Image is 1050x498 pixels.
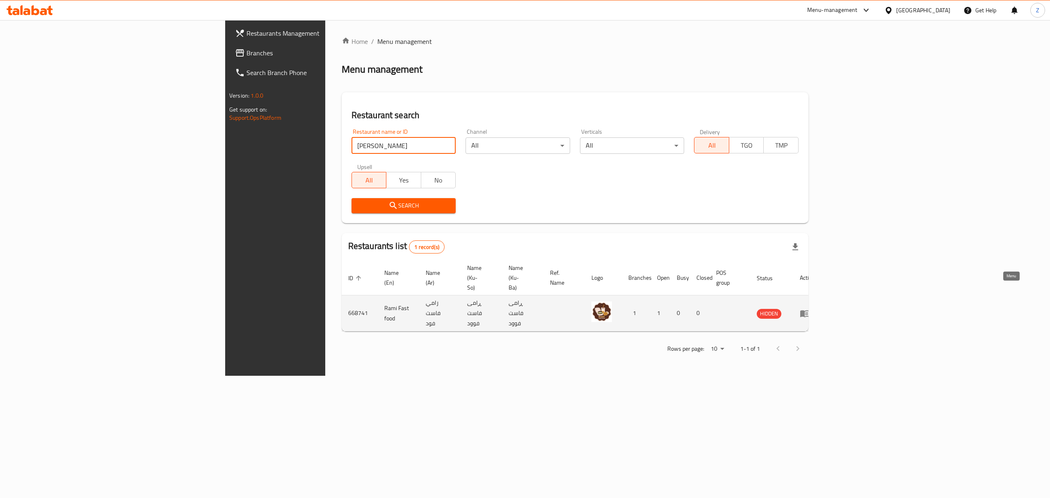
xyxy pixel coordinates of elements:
[670,295,690,331] td: 0
[757,309,781,319] div: HIDDEN
[355,174,383,186] span: All
[228,43,401,63] a: Branches
[502,295,543,331] td: ڕامی فاست فوود
[390,174,418,186] span: Yes
[585,260,622,295] th: Logo
[377,37,432,46] span: Menu management
[733,139,761,151] span: TGO
[384,268,409,288] span: Name (En)
[228,23,401,43] a: Restaurants Management
[342,63,422,76] h2: Menu management
[580,137,685,154] div: All
[467,263,492,292] span: Name (Ku-So)
[708,343,727,355] div: Rows per page:
[419,295,461,331] td: رامي فاست فود
[1036,6,1039,15] span: Z
[763,137,799,153] button: TMP
[357,164,372,169] label: Upsell
[348,240,445,254] h2: Restaurants list
[228,63,401,82] a: Search Branch Phone
[251,90,263,101] span: 1.0.0
[247,28,394,38] span: Restaurants Management
[229,112,281,123] a: Support.OpsPlatform
[425,174,453,186] span: No
[767,139,795,151] span: TMP
[229,104,267,115] span: Get support on:
[667,344,704,354] p: Rows per page:
[358,201,450,211] span: Search
[694,137,729,153] button: All
[690,295,710,331] td: 0
[342,37,808,46] nav: breadcrumb
[622,295,651,331] td: 1
[348,273,364,283] span: ID
[342,260,822,331] table: enhanced table
[757,273,783,283] span: Status
[352,172,387,188] button: All
[352,109,799,121] h2: Restaurant search
[807,5,858,15] div: Menu-management
[793,260,822,295] th: Action
[690,260,710,295] th: Closed
[409,240,445,254] div: Total records count
[729,137,764,153] button: TGO
[421,172,456,188] button: No
[698,139,726,151] span: All
[352,137,456,154] input: Search for restaurant name or ID..
[352,198,456,213] button: Search
[247,48,394,58] span: Branches
[896,6,950,15] div: [GEOGRAPHIC_DATA]
[247,68,394,78] span: Search Branch Phone
[409,243,444,251] span: 1 record(s)
[651,295,670,331] td: 1
[670,260,690,295] th: Busy
[461,295,502,331] td: ڕامی فاست فوود
[716,268,740,288] span: POS group
[229,90,249,101] span: Version:
[509,263,534,292] span: Name (Ku-Ba)
[622,260,651,295] th: Branches
[591,302,612,322] img: Rami Fast food
[386,172,421,188] button: Yes
[700,129,720,135] label: Delivery
[426,268,451,288] span: Name (Ar)
[651,260,670,295] th: Open
[785,237,805,257] div: Export file
[550,268,575,288] span: Ref. Name
[740,344,760,354] p: 1-1 of 1
[466,137,570,154] div: All
[757,309,781,318] span: HIDDEN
